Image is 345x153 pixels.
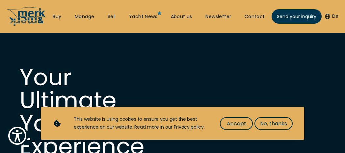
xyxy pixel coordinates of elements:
[205,13,231,20] a: Newsletter
[220,117,253,130] button: Accept
[272,9,322,24] a: Send your inquiry
[129,13,157,20] a: Yacht News
[108,13,116,20] a: Sell
[277,13,316,20] span: Send your inquiry
[75,13,94,20] a: Manage
[227,119,246,128] span: Accept
[254,117,293,130] button: No, thanks
[245,13,265,20] a: Contact
[7,125,28,146] button: Show Accessibility Preferences
[74,115,207,131] div: This website is using cookies to ensure you get the best experience on our website. Read more in ...
[174,124,204,130] a: Privacy policy
[260,119,287,128] span: No, thanks
[171,13,192,20] a: About us
[325,13,338,20] button: De
[53,13,61,20] a: Buy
